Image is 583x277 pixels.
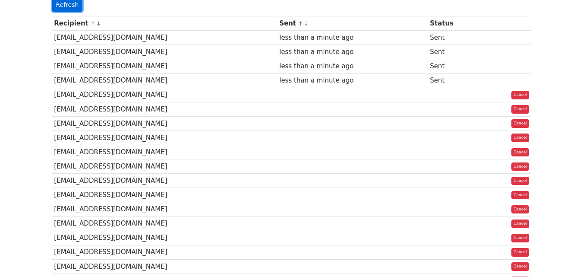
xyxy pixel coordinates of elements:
[52,102,277,116] td: [EMAIL_ADDRESS][DOMAIN_NAME]
[279,61,425,71] div: less than a minute ago
[52,245,277,259] td: [EMAIL_ADDRESS][DOMAIN_NAME]
[428,45,481,59] td: Sent
[52,73,277,88] td: [EMAIL_ADDRESS][DOMAIN_NAME]
[52,259,277,274] td: [EMAIL_ADDRESS][DOMAIN_NAME]
[277,16,428,31] th: Sent
[96,20,101,27] a: ↓
[298,20,303,27] a: ↑
[279,76,425,86] div: less than a minute ago
[511,134,529,142] a: Cancel
[91,20,95,27] a: ↑
[304,20,309,27] a: ↓
[511,262,529,271] a: Cancel
[511,162,529,171] a: Cancel
[52,131,277,145] td: [EMAIL_ADDRESS][DOMAIN_NAME]
[511,248,529,257] a: Cancel
[52,45,277,59] td: [EMAIL_ADDRESS][DOMAIN_NAME]
[52,59,277,73] td: [EMAIL_ADDRESS][DOMAIN_NAME]
[52,31,277,45] td: [EMAIL_ADDRESS][DOMAIN_NAME]
[428,73,481,88] td: Sent
[52,145,277,159] td: [EMAIL_ADDRESS][DOMAIN_NAME]
[52,159,277,174] td: [EMAIL_ADDRESS][DOMAIN_NAME]
[511,234,529,242] a: Cancel
[511,177,529,185] a: Cancel
[279,33,425,43] div: less than a minute ago
[540,236,583,277] iframe: Chat Widget
[52,202,277,217] td: [EMAIL_ADDRESS][DOMAIN_NAME]
[511,91,529,99] a: Cancel
[511,220,529,228] a: Cancel
[52,188,277,202] td: [EMAIL_ADDRESS][DOMAIN_NAME]
[511,105,529,114] a: Cancel
[511,148,529,157] a: Cancel
[52,231,277,245] td: [EMAIL_ADDRESS][DOMAIN_NAME]
[52,88,277,102] td: [EMAIL_ADDRESS][DOMAIN_NAME]
[511,119,529,128] a: Cancel
[279,47,425,57] div: less than a minute ago
[52,217,277,231] td: [EMAIL_ADDRESS][DOMAIN_NAME]
[428,16,481,31] th: Status
[52,174,277,188] td: [EMAIL_ADDRESS][DOMAIN_NAME]
[511,205,529,214] a: Cancel
[428,31,481,45] td: Sent
[52,16,277,31] th: Recipient
[511,191,529,200] a: Cancel
[52,116,277,131] td: [EMAIL_ADDRESS][DOMAIN_NAME]
[428,59,481,73] td: Sent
